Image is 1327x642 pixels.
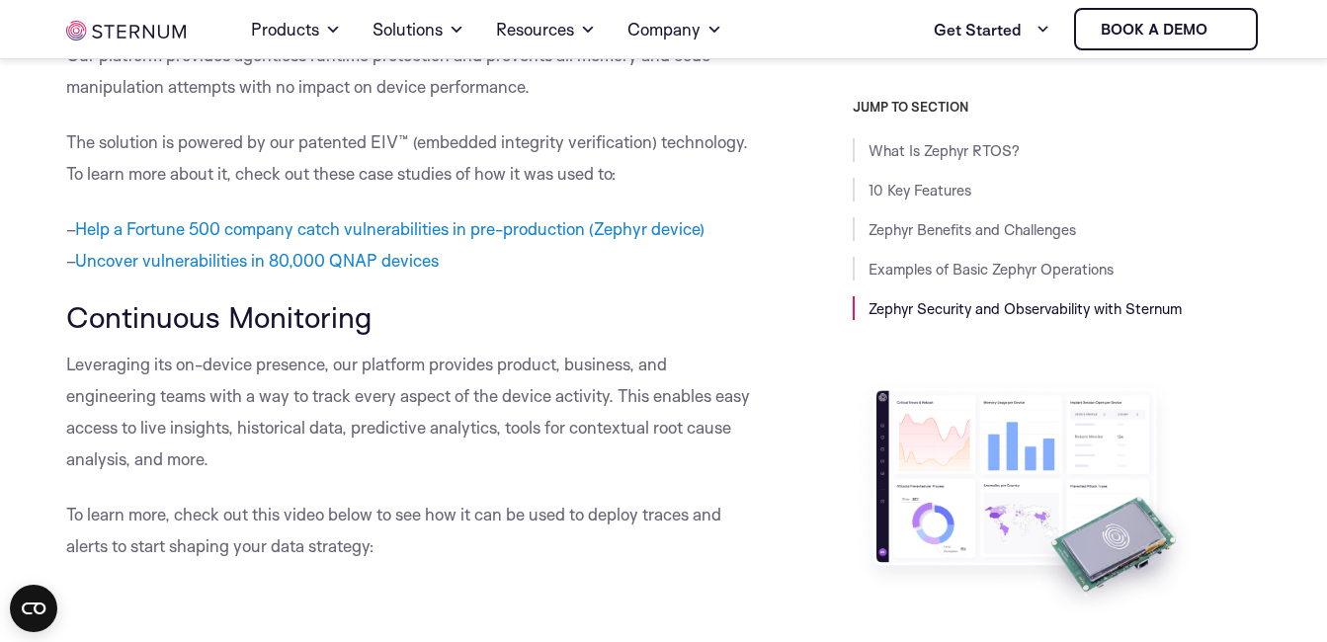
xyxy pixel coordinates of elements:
[66,349,751,475] p: Leveraging its on-device presence, our platform provides product, business, and engineering teams...
[853,375,1199,621] img: Take Sternum for a Test Drive with a Free Evaluation Kit
[869,181,971,200] a: 10 Key Features
[75,250,439,271] a: Uncover vulnerabilities in 80,000 QNAP devices
[75,218,705,239] a: Help a Fortune 500 company catch vulnerabilities in pre-production (Zephyr device)
[853,99,1261,115] h3: JUMP TO SECTION
[869,141,1020,160] a: What Is Zephyr RTOS?
[869,260,1114,279] a: Examples of Basic Zephyr Operations
[496,2,596,57] a: Resources
[66,213,751,277] p: – –
[1074,8,1258,50] a: Book a demo
[66,40,751,103] p: Our platform provides agentless runtime protection and prevents all memory and code manipulation ...
[66,126,751,190] p: The solution is powered by our patented EIV™ (embedded integrity verification) technology. To lea...
[10,585,57,632] button: Open CMP widget
[1215,22,1231,38] img: sternum iot
[66,21,186,40] img: sternum iot
[373,2,464,57] a: Solutions
[869,299,1182,318] a: Zephyr Security and Observability with Sternum
[869,220,1076,239] a: Zephyr Benefits and Challenges
[627,2,722,57] a: Company
[66,300,751,334] h3: Continuous Monitoring
[934,10,1050,49] a: Get Started
[251,2,341,57] a: Products
[66,499,751,562] p: To learn more, check out this video below to see how it can be used to deploy traces and alerts t...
